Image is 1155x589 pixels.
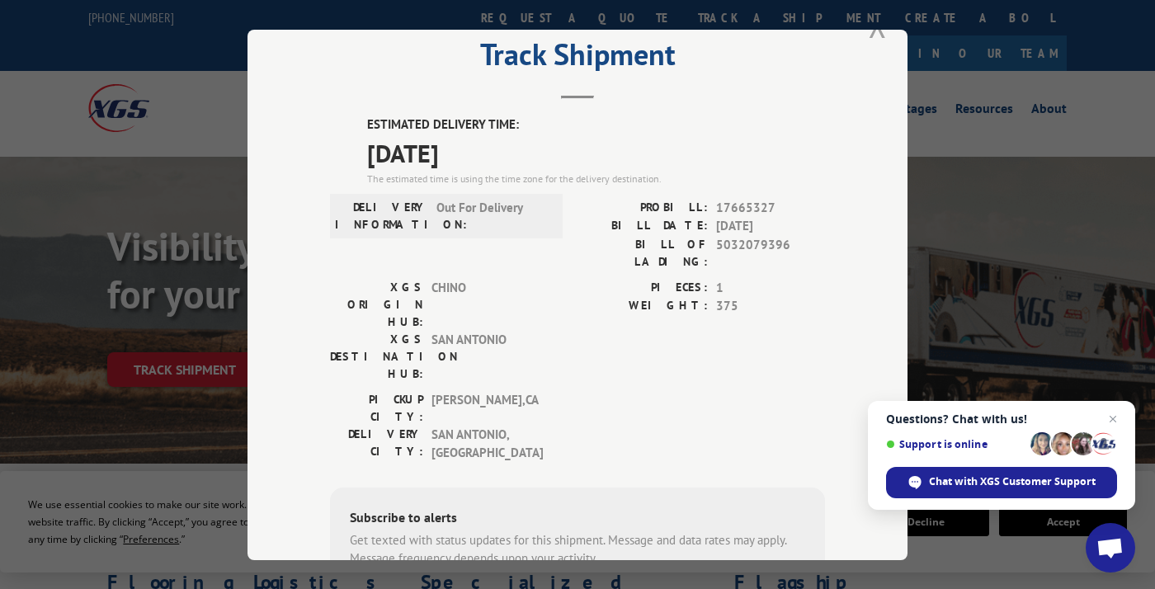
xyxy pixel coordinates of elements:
[330,43,825,74] h2: Track Shipment
[716,235,825,270] span: 5032079396
[350,530,805,568] div: Get texted with status updates for this shipment. Message and data rates may apply. Message frequ...
[716,297,825,316] span: 375
[330,390,423,425] label: PICKUP CITY:
[335,198,428,233] label: DELIVERY INFORMATION:
[431,425,543,462] span: SAN ANTONIO , [GEOGRAPHIC_DATA]
[886,467,1117,498] div: Chat with XGS Customer Support
[350,507,805,530] div: Subscribe to alerts
[886,438,1025,450] span: Support is online
[431,330,543,382] span: SAN ANTONIO
[886,412,1117,426] span: Questions? Chat with us!
[869,3,887,47] button: Close modal
[367,115,825,134] label: ESTIMATED DELIVERY TIME:
[330,278,423,330] label: XGS ORIGIN HUB:
[716,217,825,236] span: [DATE]
[1086,523,1135,573] div: Open chat
[330,425,423,462] label: DELIVERY CITY:
[577,217,708,236] label: BILL DATE:
[431,278,543,330] span: CHINO
[367,134,825,171] span: [DATE]
[577,198,708,217] label: PROBILL:
[577,235,708,270] label: BILL OF LADING:
[716,198,825,217] span: 17665327
[431,390,543,425] span: [PERSON_NAME] , CA
[330,330,423,382] label: XGS DESTINATION HUB:
[577,278,708,297] label: PIECES:
[367,171,825,186] div: The estimated time is using the time zone for the delivery destination.
[577,297,708,316] label: WEIGHT:
[716,278,825,297] span: 1
[436,198,548,233] span: Out For Delivery
[1103,409,1123,429] span: Close chat
[929,474,1096,489] span: Chat with XGS Customer Support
